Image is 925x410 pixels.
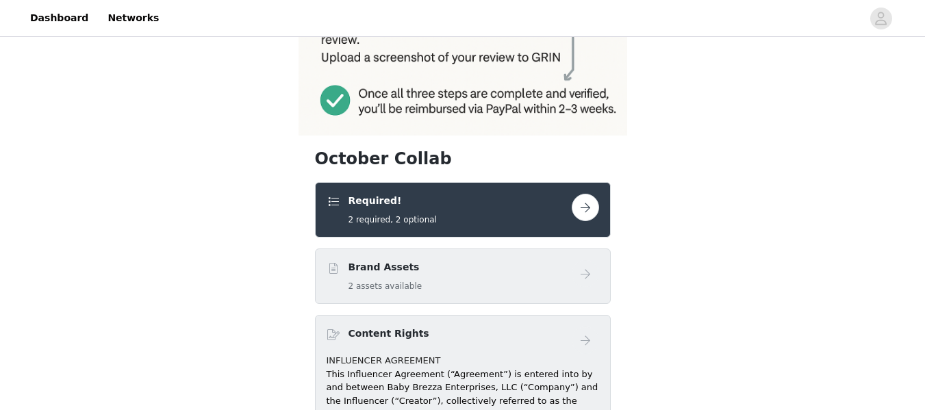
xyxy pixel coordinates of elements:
[349,326,429,341] h4: Content Rights
[349,280,422,292] h5: 2 assets available
[315,182,611,238] div: Required!
[315,146,611,171] h1: October Collab
[349,260,422,274] h4: Brand Assets
[315,248,611,304] div: Brand Assets
[349,214,437,226] h5: 2 required, 2 optional
[99,3,167,34] a: Networks
[349,194,437,208] h4: Required!
[327,354,599,368] h1: INFLUENCER AGREEMENT
[22,3,97,34] a: Dashboard
[874,8,887,29] div: avatar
